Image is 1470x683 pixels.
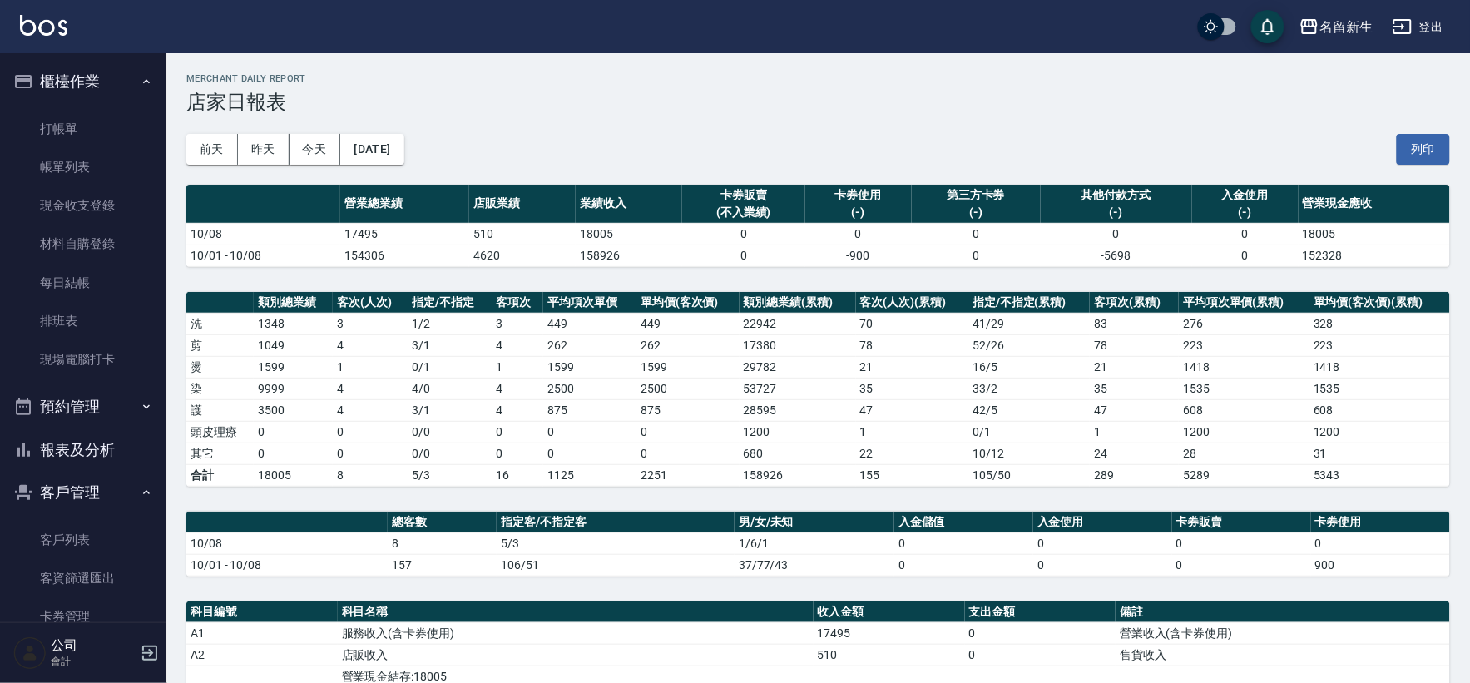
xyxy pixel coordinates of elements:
[254,399,333,421] td: 3500
[186,313,254,334] td: 洗
[916,204,1037,221] div: (-)
[408,292,492,314] th: 指定/不指定
[1311,532,1450,554] td: 0
[856,399,968,421] td: 47
[7,471,160,514] button: 客戶管理
[814,601,965,623] th: 收入金額
[740,421,856,443] td: 1200
[1090,421,1179,443] td: 1
[1090,443,1179,464] td: 24
[333,443,408,464] td: 0
[469,185,576,224] th: 店販業績
[388,554,497,576] td: 157
[492,356,544,378] td: 1
[492,378,544,399] td: 4
[814,622,965,644] td: 17495
[912,245,1041,266] td: 0
[1172,554,1311,576] td: 0
[13,636,47,670] img: Person
[7,385,160,428] button: 預約管理
[238,134,290,165] button: 昨天
[805,245,912,266] td: -900
[186,185,1450,267] table: a dense table
[186,245,340,266] td: 10/01 - 10/08
[1116,622,1450,644] td: 營業收入(含卡券使用)
[968,356,1090,378] td: 16 / 5
[186,73,1450,84] h2: Merchant Daily Report
[1309,421,1450,443] td: 1200
[254,313,333,334] td: 1348
[1311,512,1450,533] th: 卡券使用
[576,245,682,266] td: 158926
[543,292,636,314] th: 平均項次單價
[340,134,403,165] button: [DATE]
[333,399,408,421] td: 4
[338,622,814,644] td: 服務收入(含卡券使用)
[254,334,333,356] td: 1049
[1179,464,1309,486] td: 5289
[186,644,338,666] td: A2
[636,399,740,421] td: 875
[492,334,544,356] td: 4
[1309,292,1450,314] th: 單均價(客次價)(累積)
[740,443,856,464] td: 680
[636,292,740,314] th: 單均價(客次價)
[1196,204,1294,221] div: (-)
[333,464,408,486] td: 8
[51,637,136,654] h5: 公司
[186,464,254,486] td: 合計
[186,91,1450,114] h3: 店家日報表
[1116,601,1450,623] th: 備註
[1090,292,1179,314] th: 客項次(累積)
[186,399,254,421] td: 護
[333,378,408,399] td: 4
[735,554,894,576] td: 37/77/43
[7,225,160,263] a: 材料自購登錄
[1309,464,1450,486] td: 5343
[856,464,968,486] td: 155
[894,554,1033,576] td: 0
[636,464,740,486] td: 2251
[1179,356,1309,378] td: 1418
[492,292,544,314] th: 客項次
[1090,399,1179,421] td: 47
[7,597,160,636] a: 卡券管理
[1116,644,1450,666] td: 售貨收入
[408,356,492,378] td: 0 / 1
[740,356,856,378] td: 29782
[186,554,388,576] td: 10/01 - 10/08
[492,313,544,334] td: 3
[333,292,408,314] th: 客次(人次)
[856,378,968,399] td: 35
[894,532,1033,554] td: 0
[856,421,968,443] td: 1
[543,421,636,443] td: 0
[968,421,1090,443] td: 0 / 1
[333,334,408,356] td: 4
[7,428,160,472] button: 報表及分析
[186,601,338,623] th: 科目編號
[740,292,856,314] th: 類別總業績(累積)
[682,223,804,245] td: 0
[965,622,1116,644] td: 0
[543,464,636,486] td: 1125
[1090,356,1179,378] td: 21
[492,421,544,443] td: 0
[408,313,492,334] td: 1 / 2
[1299,185,1450,224] th: 營業現金應收
[968,334,1090,356] td: 52 / 26
[1033,532,1172,554] td: 0
[497,512,735,533] th: 指定客/不指定客
[20,15,67,36] img: Logo
[968,313,1090,334] td: 41 / 29
[51,654,136,669] p: 會計
[636,334,740,356] td: 262
[7,521,160,559] a: 客戶列表
[7,186,160,225] a: 現金收支登錄
[686,204,800,221] div: (不入業績)
[576,185,682,224] th: 業績收入
[543,334,636,356] td: 262
[7,559,160,597] a: 客資篩選匯出
[388,532,497,554] td: 8
[1045,186,1188,204] div: 其他付款方式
